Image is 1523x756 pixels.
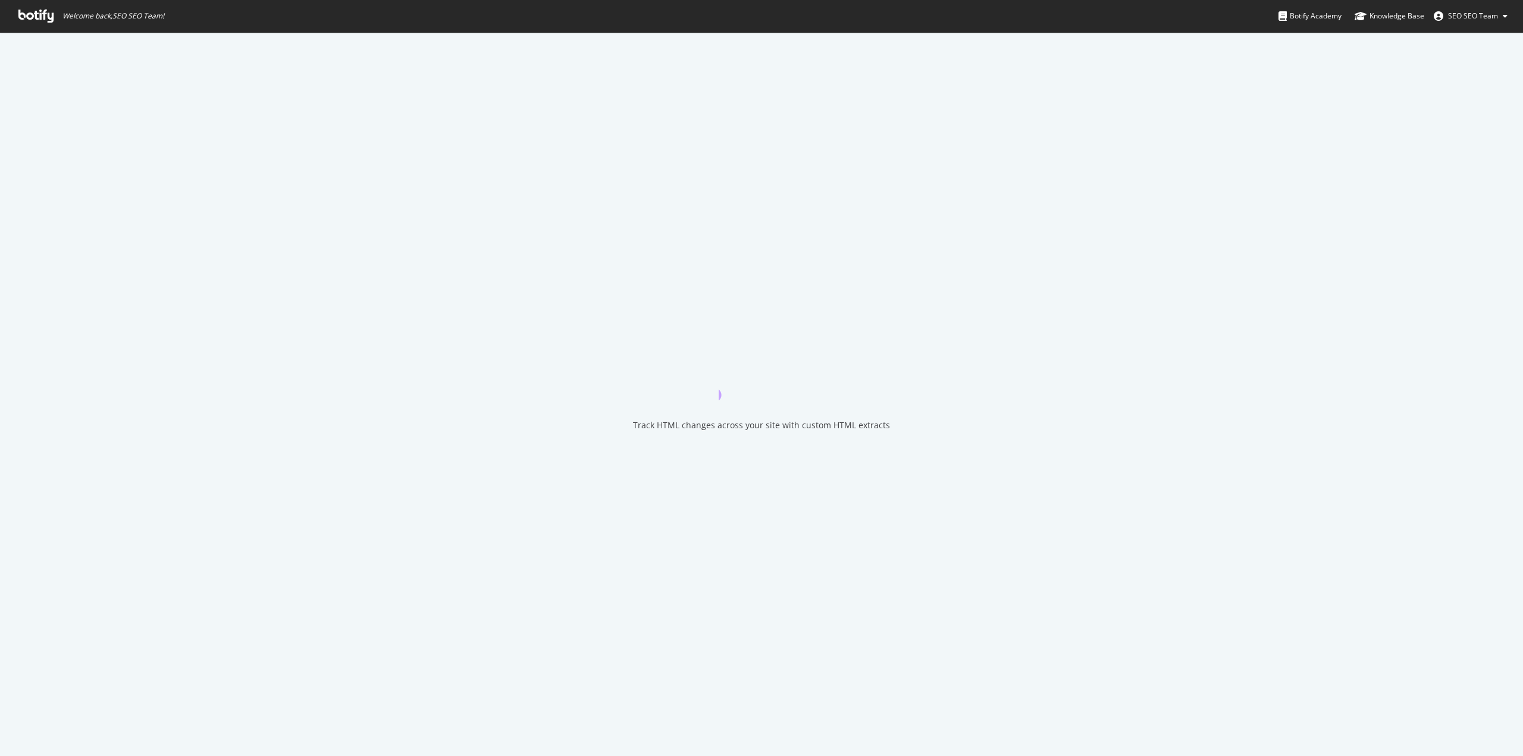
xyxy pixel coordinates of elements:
[1355,10,1424,22] div: Knowledge Base
[719,357,804,400] div: animation
[633,419,890,431] div: Track HTML changes across your site with custom HTML extracts
[1448,11,1498,21] span: SEO SEO Team
[1424,7,1517,26] button: SEO SEO Team
[62,11,164,21] span: Welcome back, SEO SEO Team !
[1278,10,1342,22] div: Botify Academy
